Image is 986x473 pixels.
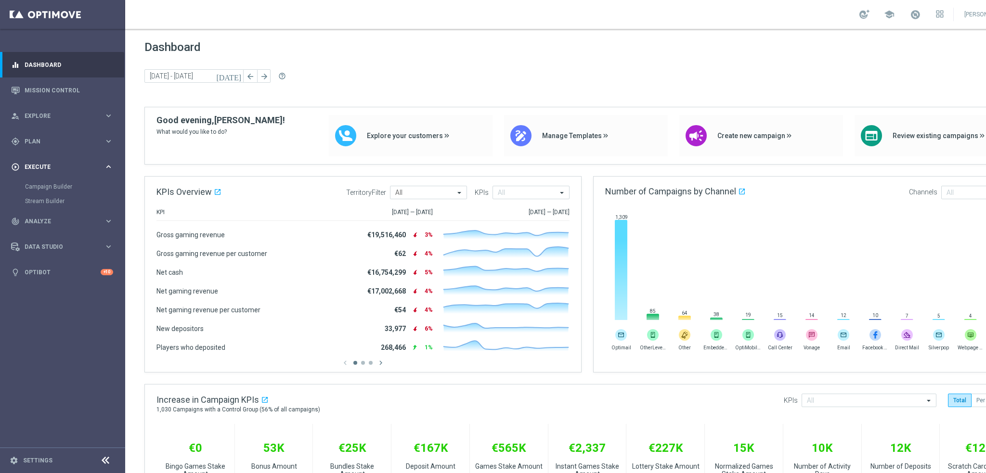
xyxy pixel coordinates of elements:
button: track_changes Analyze keyboard_arrow_right [11,217,114,225]
div: Stream Builder [25,194,124,208]
div: Analyze [11,217,104,226]
button: lightbulb Optibot +10 [11,268,114,276]
a: Settings [23,458,52,463]
span: Plan [25,139,104,144]
div: Data Studio [11,243,104,251]
div: Campaign Builder [25,179,124,194]
div: Explore [11,112,104,120]
i: lightbulb [11,268,20,277]
i: equalizer [11,61,20,69]
a: Campaign Builder [25,183,100,191]
button: gps_fixed Plan keyboard_arrow_right [11,138,114,145]
div: +10 [101,269,113,275]
a: Optibot [25,259,101,285]
div: Execute [11,163,104,171]
button: equalizer Dashboard [11,61,114,69]
button: play_circle_outline Execute keyboard_arrow_right [11,163,114,171]
button: person_search Explore keyboard_arrow_right [11,112,114,120]
i: person_search [11,112,20,120]
a: Stream Builder [25,197,100,205]
a: Mission Control [25,77,113,103]
span: Execute [25,164,104,170]
button: Mission Control [11,87,114,94]
span: Analyze [25,218,104,224]
div: Dashboard [11,52,113,77]
div: Plan [11,137,104,146]
i: track_changes [11,217,20,226]
i: gps_fixed [11,137,20,146]
span: Explore [25,113,104,119]
i: keyboard_arrow_right [104,111,113,120]
div: Optibot [11,259,113,285]
span: school [884,9,895,20]
i: keyboard_arrow_right [104,137,113,146]
button: Data Studio keyboard_arrow_right [11,243,114,251]
div: Mission Control [11,77,113,103]
i: play_circle_outline [11,163,20,171]
i: settings [10,456,18,465]
span: Data Studio [25,244,104,250]
i: keyboard_arrow_right [104,217,113,226]
i: keyboard_arrow_right [104,242,113,251]
i: keyboard_arrow_right [104,162,113,171]
a: Dashboard [25,52,113,77]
